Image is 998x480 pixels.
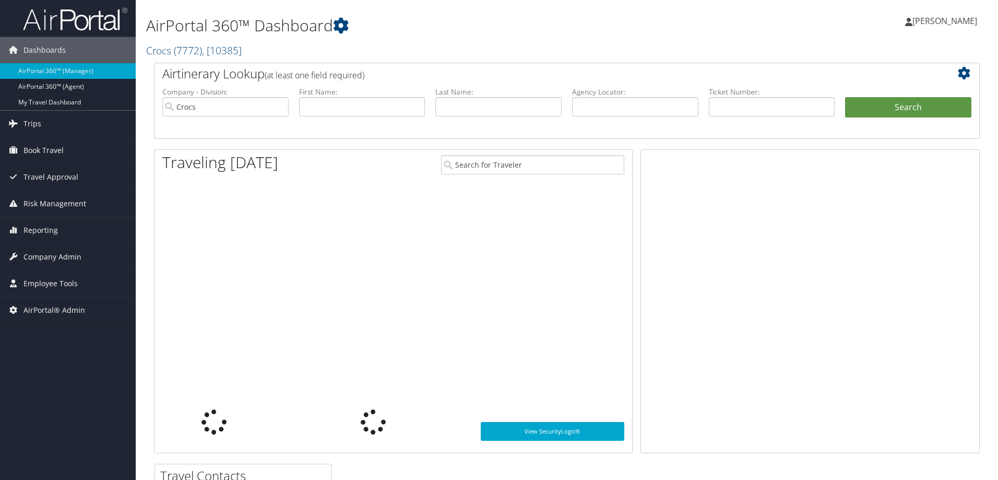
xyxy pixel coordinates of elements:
[265,69,364,81] span: (at least one field required)
[162,87,289,97] label: Company - Division:
[23,37,66,63] span: Dashboards
[435,87,562,97] label: Last Name:
[845,97,971,118] button: Search
[174,43,202,57] span: ( 7772 )
[23,191,86,217] span: Risk Management
[481,422,624,441] a: View SecurityLogic®
[23,137,64,163] span: Book Travel
[23,217,58,243] span: Reporting
[23,271,78,297] span: Employee Tools
[441,155,624,174] input: Search for Traveler
[709,87,835,97] label: Ticket Number:
[23,297,85,323] span: AirPortal® Admin
[162,151,278,173] h1: Traveling [DATE]
[299,87,425,97] label: First Name:
[23,244,81,270] span: Company Admin
[572,87,698,97] label: Agency Locator:
[905,5,988,37] a: [PERSON_NAME]
[23,164,78,190] span: Travel Approval
[146,15,707,37] h1: AirPortal 360™ Dashboard
[162,65,902,83] h2: Airtinerary Lookup
[23,7,127,31] img: airportal-logo.png
[146,43,242,57] a: Crocs
[912,15,977,27] span: [PERSON_NAME]
[23,111,41,137] span: Trips
[202,43,242,57] span: , [ 10385 ]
